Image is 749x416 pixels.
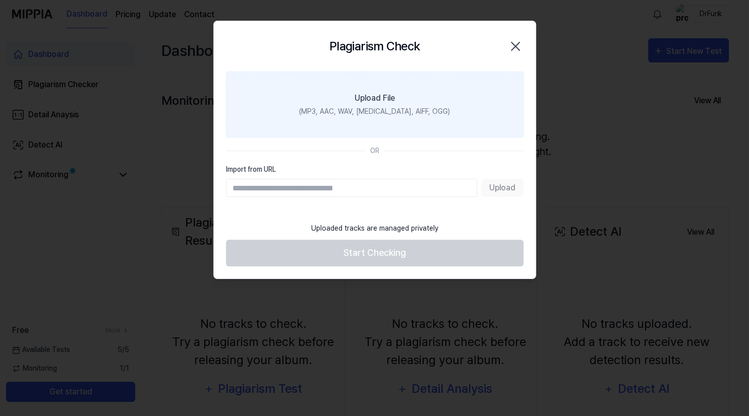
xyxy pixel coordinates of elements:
[305,217,444,240] div: Uploaded tracks are managed privately
[299,106,450,117] div: (MP3, AAC, WAV, [MEDICAL_DATA], AIFF, OGG)
[355,92,395,104] div: Upload File
[329,37,420,55] h2: Plagiarism Check
[370,146,379,156] div: OR
[226,164,524,175] label: Import from URL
